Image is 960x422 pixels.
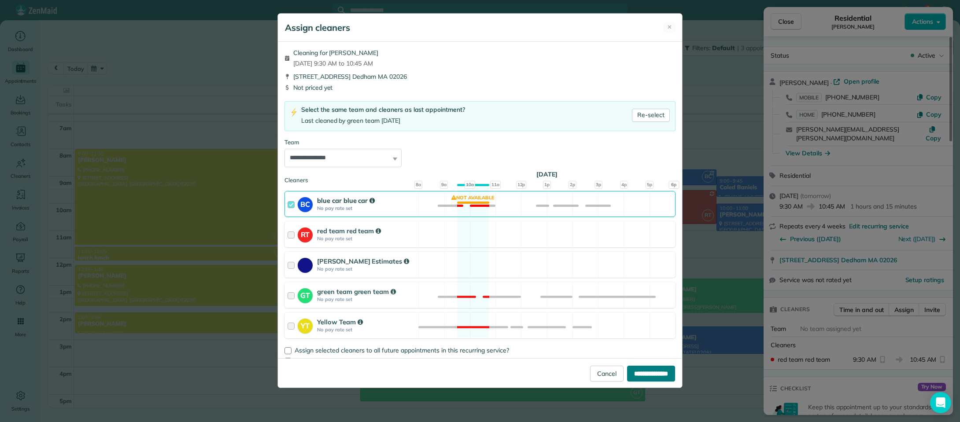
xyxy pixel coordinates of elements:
span: ✕ [667,23,672,32]
span: Assign selected cleaners to all future appointments in this recurring service? [295,346,509,354]
strong: [PERSON_NAME] Estimates [317,257,409,265]
img: lightning-bolt-icon-94e5364df696ac2de96d3a42b8a9ff6ba979493684c50e6bbbcda72601fa0d29.png [290,108,298,117]
strong: No pay rate set [317,235,416,242]
div: Not priced yet [284,83,676,92]
span: Automatically recalculate amount owed for this appointment? [295,357,468,365]
span: Cleaning for [PERSON_NAME] [293,48,378,57]
a: Re-select [632,109,670,122]
strong: No pay rate set [317,296,416,302]
a: Cancel [590,366,624,382]
div: [STREET_ADDRESS] Dedham MA 02026 [284,72,676,81]
div: Last cleaned by green team [DATE] [301,116,465,125]
strong: YT [298,319,313,331]
span: [DATE] 9:30 AM to 10:45 AM [293,59,378,68]
strong: GT [298,288,313,301]
strong: No pay rate set [317,205,416,211]
strong: green team green team [317,287,396,296]
strong: blue car blue car [317,196,375,205]
strong: BC [298,197,313,210]
strong: RT [298,228,313,240]
div: Select the same team and cleaners as last appointment? [301,105,465,114]
h5: Assign cleaners [285,22,350,34]
div: Cleaners [284,176,676,179]
div: Team [284,138,676,147]
strong: red team red team [317,227,381,235]
strong: Yellow Team [317,318,363,326]
strong: No pay rate set [317,327,416,333]
strong: No pay rate set [317,266,416,272]
div: Open Intercom Messenger [930,392,951,413]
